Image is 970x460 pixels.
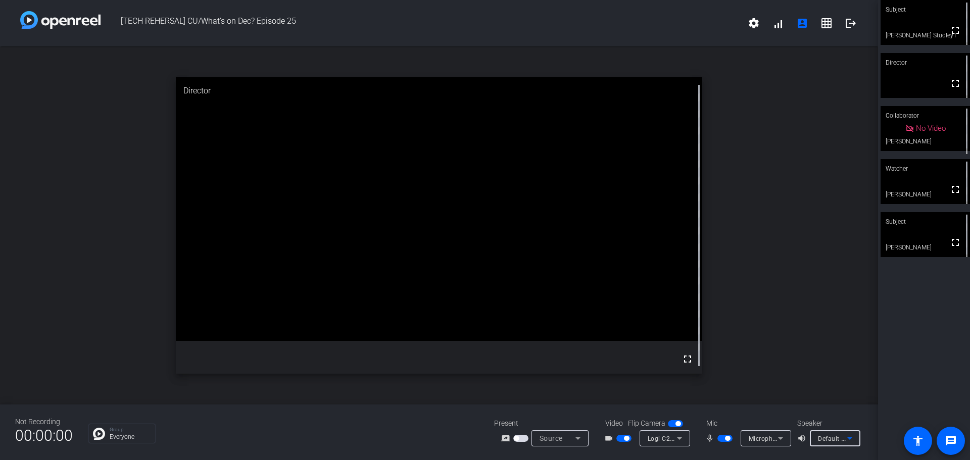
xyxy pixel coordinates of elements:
[845,17,857,29] mat-icon: logout
[501,432,513,444] mat-icon: screen_share_outline
[820,17,833,29] mat-icon: grid_on
[101,11,742,35] span: [TECH REHERSAL] CU/What's on Dec? Episode 25
[766,11,790,35] button: signal_cellular_alt
[749,434,905,442] span: Microphone (5- Logi C270 HD WebCam) (046d:0825)
[110,427,151,432] p: Group
[916,124,946,133] span: No Video
[705,432,717,444] mat-icon: mic_none
[648,434,756,442] span: Logi C270 HD WebCam (046d:0825)
[696,418,797,429] div: Mic
[605,418,623,429] span: Video
[494,418,595,429] div: Present
[797,418,858,429] div: Speaker
[604,432,616,444] mat-icon: videocam_outline
[949,77,961,89] mat-icon: fullscreen
[912,435,924,447] mat-icon: accessibility
[110,434,151,440] p: Everyone
[682,353,694,365] mat-icon: fullscreen
[628,418,665,429] span: Flip Camera
[540,434,563,442] span: Source
[945,435,957,447] mat-icon: message
[15,423,73,448] span: 00:00:00
[881,159,970,178] div: Watcher
[949,24,961,36] mat-icon: fullscreen
[176,77,703,105] div: Director
[881,106,970,125] div: Collaborator
[20,11,101,29] img: white-gradient.svg
[949,236,961,248] mat-icon: fullscreen
[949,183,961,195] mat-icon: fullscreen
[15,417,73,427] div: Not Recording
[881,53,970,72] div: Director
[93,428,105,440] img: Chat Icon
[796,17,808,29] mat-icon: account_box
[748,17,760,29] mat-icon: settings
[797,432,809,444] mat-icon: volume_up
[881,212,970,231] div: Subject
